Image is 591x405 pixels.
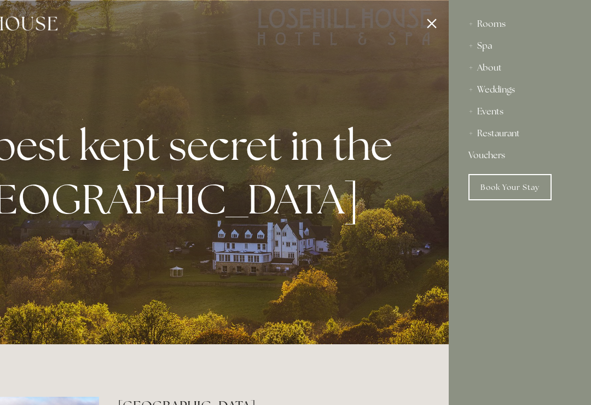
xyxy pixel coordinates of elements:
div: Rooms [468,13,571,35]
div: Weddings [468,79,571,101]
div: Spa [468,35,571,57]
div: Restaurant [468,123,571,144]
div: About [468,57,571,79]
a: Book Your Stay [468,174,552,200]
a: Vouchers [468,144,571,166]
div: Events [468,101,571,123]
